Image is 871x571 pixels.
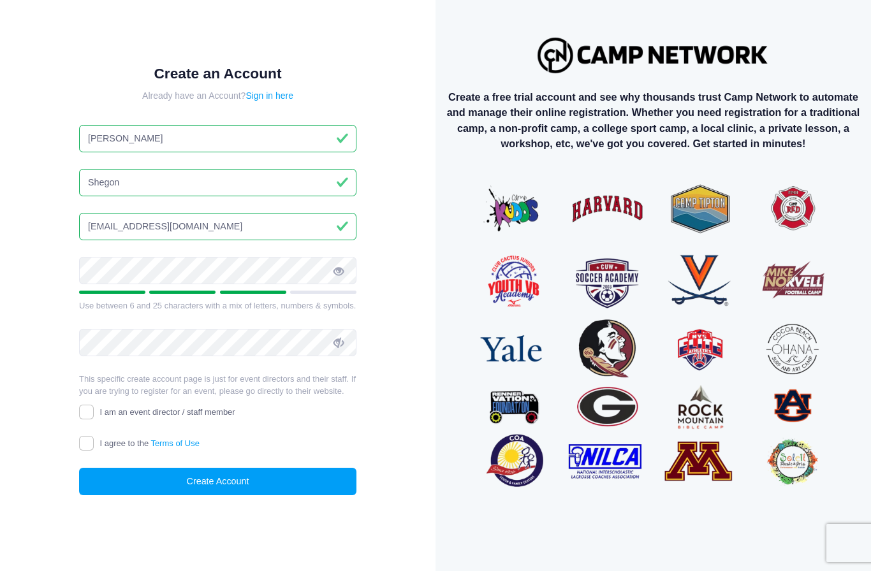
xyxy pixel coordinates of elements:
[79,468,356,495] button: Create Account
[100,438,200,448] span: I agree to the
[79,169,356,196] input: Last Name
[79,373,356,398] p: This specific create account page is just for event directors and their staff. If you are trying ...
[79,213,356,240] input: Email
[100,407,235,417] span: I am an event director / staff member
[79,300,356,312] div: Use between 6 and 25 characters with a mix of letters, numbers & symbols.
[79,89,356,103] div: Already have an Account?
[245,90,293,101] a: Sign in here
[532,31,775,79] img: Logo
[150,438,200,448] a: Terms of Use
[79,436,94,451] input: I agree to theTerms of Use
[79,65,356,82] h1: Create an Account
[446,89,861,152] p: Create a free trial account and see why thousands trust Camp Network to automate and manage their...
[79,405,94,419] input: I am an event director / staff member
[79,125,356,152] input: First Name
